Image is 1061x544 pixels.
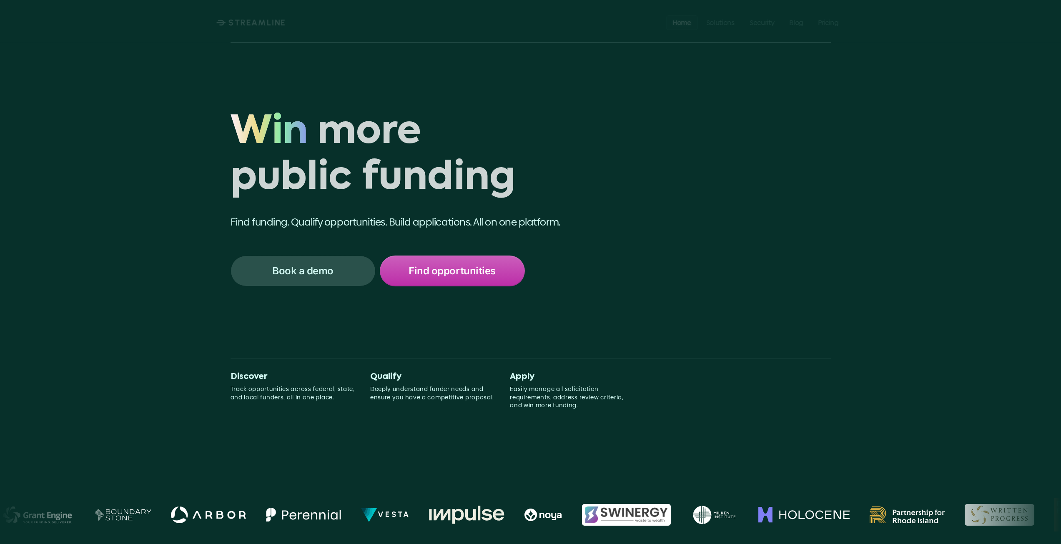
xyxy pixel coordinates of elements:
[380,256,525,286] a: Find opportunities
[789,18,803,26] p: Blog
[228,18,286,28] p: STREAMLINE
[231,110,612,202] h1: Win more public funding
[510,372,636,382] p: Apply
[370,372,497,382] p: Qualify
[743,15,781,30] a: Security
[378,510,411,519] p: VESTA
[370,385,497,401] p: Deeply understand funder needs and ensure you have a competitive proposal.
[216,18,286,28] a: STREAMLINE
[672,18,691,26] p: Home
[783,15,810,30] a: Blog
[818,18,838,26] p: Pricing
[510,385,636,410] p: Easily manage all solicitation requirements, address review criteria, and win more funding.
[231,372,357,382] p: Discover
[231,385,357,401] p: Track opportunities across federal, state, and local funders, all in one place.
[666,15,698,30] a: Home
[409,266,495,276] p: Find opportunities
[811,15,845,30] a: Pricing
[750,18,774,26] p: Security
[231,256,376,286] a: Book a demo
[272,266,334,276] p: Book a demo
[706,18,735,26] p: Solutions
[231,215,612,229] p: Find funding. Qualify opportunities. Build applications. All on one platform.
[231,110,308,155] span: Win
